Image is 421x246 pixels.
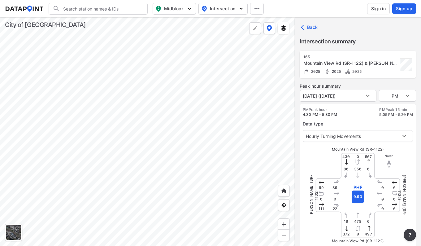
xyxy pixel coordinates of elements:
img: data-point-layers.37681fc9.svg [267,25,272,31]
input: Search [60,4,144,14]
span: 4:30 PM - 5:30 PM [303,112,337,117]
div: Home [278,185,290,197]
button: Intersection [198,3,248,15]
button: Midblock [153,3,196,15]
span: 2025 [330,69,341,74]
div: [DATE] ([DATE]) [300,90,376,102]
img: +XpAUvaXAN7GudzAAAAAElFTkSuQmCC [281,188,287,194]
img: +Dz8AAAAASUVORK5CYII= [252,25,258,31]
span: Mountain View Rd (SR-1122) [332,147,384,152]
button: Back [300,22,320,32]
span: Intersection [201,5,244,12]
span: Sign in [371,6,386,12]
div: Zoom in [278,218,290,230]
div: Mountain View Rd (SR-1122) & Hargrove Rd (SR-1132) [303,60,398,66]
img: map_pin_mid.602f9df1.svg [155,5,162,12]
img: Pedestrian count [324,68,330,75]
label: PM Peak hour [303,107,337,112]
img: layers.ee07997e.svg [280,25,287,31]
label: PM Peak 15 min [379,107,413,112]
div: Toggle basemap [5,224,22,241]
div: Zoom out [278,229,290,241]
img: 5YPKRKmlfpI5mqlR8AD95paCi+0kK1fRFDJSaMmawlwaeJcJwk9O2fotCW5ve9gAAAAASUVORK5CYII= [238,6,244,12]
button: Sign in [367,3,390,14]
div: View my location [278,199,290,211]
img: ZvzfEJKXnyWIrJytrsY285QMwk63cM6Drc+sIAAAAASUVORK5CYII= [281,221,287,227]
span: Sign up [396,6,412,12]
span: 2025 [310,69,320,74]
button: External layers [278,22,289,34]
label: Intersection summary [300,37,416,46]
a: Sign up [391,3,416,14]
span: [PERSON_NAME] (SR-1132) [309,175,319,216]
span: ? [407,231,412,239]
a: Sign in [366,3,391,14]
div: PM [379,90,416,102]
label: Peak hour summary [300,83,416,89]
span: 5:05 PM - 5:20 PM [379,112,413,117]
button: more [404,229,416,241]
span: Back [302,24,318,30]
div: 165 [303,55,398,59]
button: Sign up [392,3,416,14]
img: Turning count [303,68,310,75]
img: 5YPKRKmlfpI5mqlR8AD95paCi+0kK1fRFDJSaMmawlwaeJcJwk9O2fotCW5ve9gAAAAASUVORK5CYII= [186,6,193,12]
span: Midblock [155,5,192,12]
label: Data type [303,121,413,127]
div: Polygon tool [249,22,261,34]
div: Hourly Turning Movements [303,130,413,142]
button: DataPoint layers [263,22,275,34]
span: [PERSON_NAME] (SR-1132) [397,175,407,216]
img: MAAAAAElFTkSuQmCC [281,232,287,238]
img: zeq5HYn9AnE9l6UmnFLPAAAAAElFTkSuQmCC [281,202,287,208]
span: 2025 [351,69,362,74]
img: dataPointLogo.9353c09d.svg [5,6,44,12]
img: Bicycle count [345,68,351,75]
img: map_pin_int.54838e6b.svg [201,5,208,12]
div: City of [GEOGRAPHIC_DATA] [5,20,86,29]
